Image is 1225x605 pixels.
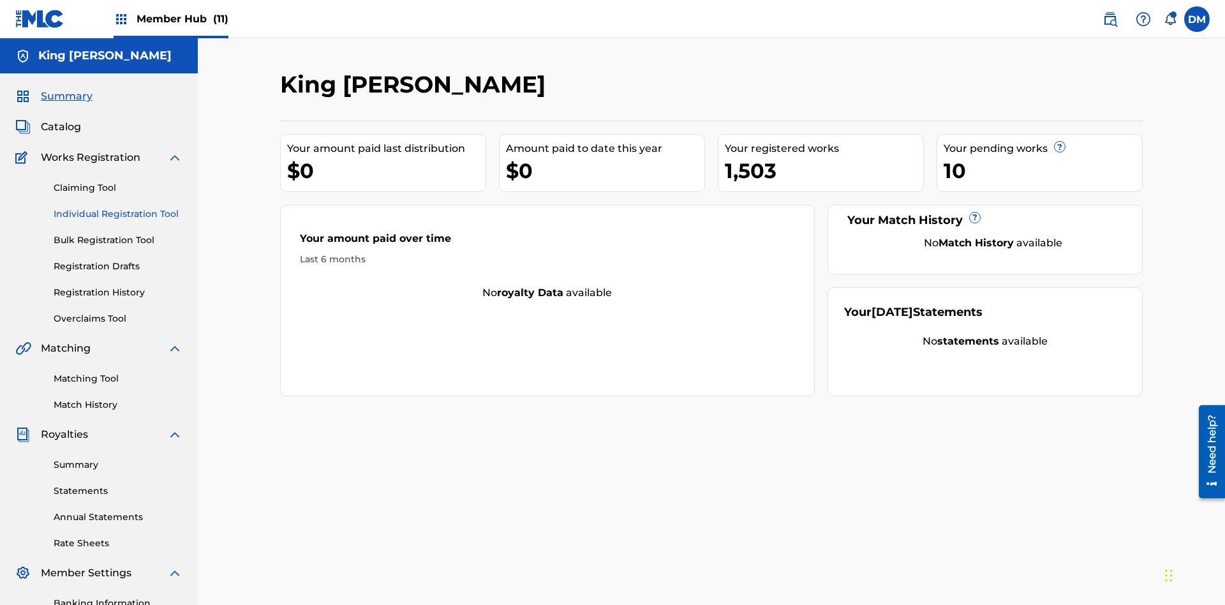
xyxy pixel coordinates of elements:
[114,11,129,27] img: Top Rightsholders
[1055,142,1065,152] span: ?
[15,150,32,165] img: Works Registration
[167,565,182,581] img: expand
[1164,13,1177,26] div: Notifications
[54,207,182,221] a: Individual Registration Tool
[506,141,704,156] div: Amount paid to date this year
[15,10,64,28] img: MLC Logo
[497,287,563,299] strong: royalty data
[15,341,31,356] img: Matching
[844,304,983,321] div: Your Statements
[872,305,913,319] span: [DATE]
[41,119,81,135] span: Catalog
[944,156,1142,185] div: 10
[41,427,88,442] span: Royalties
[15,49,31,64] img: Accounts
[41,150,140,165] span: Works Registration
[944,141,1142,156] div: Your pending works
[725,156,923,185] div: 1,503
[1102,11,1118,27] img: search
[54,484,182,498] a: Statements
[54,511,182,524] a: Annual Statements
[15,427,31,442] img: Royalties
[54,458,182,472] a: Summary
[54,312,182,325] a: Overclaims Tool
[54,537,182,550] a: Rate Sheets
[939,237,1014,249] strong: Match History
[54,234,182,247] a: Bulk Registration Tool
[725,141,923,156] div: Your registered works
[1189,400,1225,505] iframe: Resource Center
[15,565,31,581] img: Member Settings
[15,119,81,135] a: CatalogCatalog
[41,565,131,581] span: Member Settings
[54,181,182,195] a: Claiming Tool
[167,150,182,165] img: expand
[970,213,980,223] span: ?
[1184,6,1210,32] div: User Menu
[15,89,31,104] img: Summary
[860,235,1127,251] div: No available
[54,260,182,273] a: Registration Drafts
[1131,6,1156,32] div: Help
[287,141,486,156] div: Your amount paid last distribution
[1161,544,1225,605] iframe: Chat Widget
[167,427,182,442] img: expand
[844,334,1127,349] div: No available
[937,335,999,347] strong: statements
[1165,556,1173,595] div: Drag
[167,341,182,356] img: expand
[300,231,795,253] div: Your amount paid over time
[54,286,182,299] a: Registration History
[41,89,93,104] span: Summary
[137,11,228,26] span: Member Hub
[506,156,704,185] div: $0
[1097,6,1123,32] a: Public Search
[15,89,93,104] a: SummarySummary
[41,341,91,356] span: Matching
[844,212,1127,229] div: Your Match History
[1136,11,1151,27] img: help
[281,285,814,301] div: No available
[15,119,31,135] img: Catalog
[287,156,486,185] div: $0
[54,398,182,412] a: Match History
[54,372,182,385] a: Matching Tool
[300,253,795,266] div: Last 6 months
[280,70,552,99] h2: King [PERSON_NAME]
[213,13,228,25] span: (11)
[38,49,172,63] h5: King McTesterson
